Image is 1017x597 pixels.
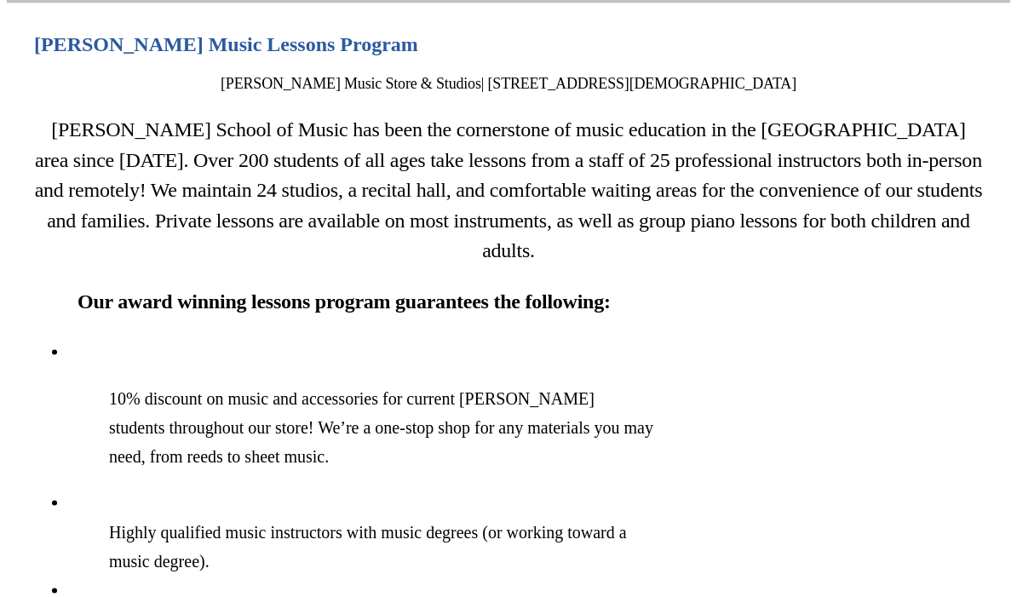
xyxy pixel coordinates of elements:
h2: [PERSON_NAME] Music Lessons Program [34,33,983,56]
p: [PERSON_NAME] School of Music has been the cornerstone of music education in the [GEOGRAPHIC_DATA... [34,115,983,267]
p: [PERSON_NAME] Music Store & Studios| [STREET_ADDRESS][DEMOGRAPHIC_DATA] [34,72,983,95]
p: 10% discount on music and accessories for current [PERSON_NAME] students throughout our store! We... [109,384,654,471]
strong: Our award winning lessons program guarantees the following: [78,290,611,313]
div: Highly qualified music instructors with music degrees (or working toward a music degree). [109,518,654,576]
